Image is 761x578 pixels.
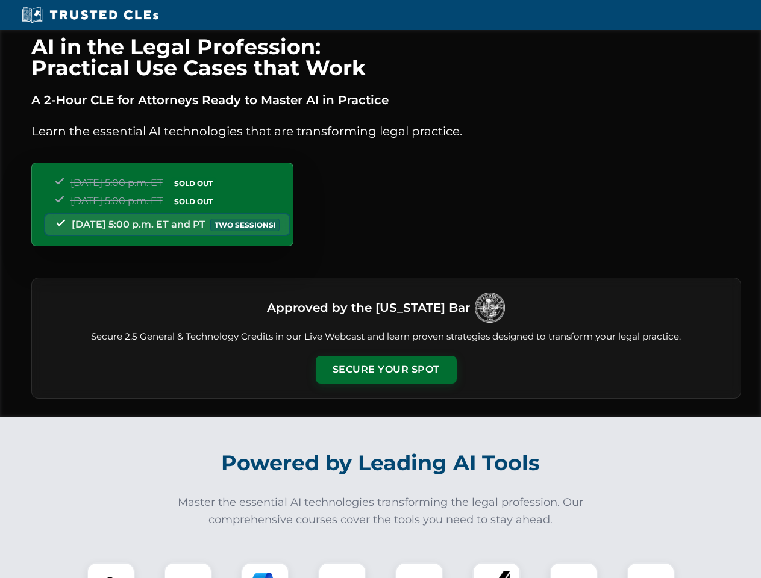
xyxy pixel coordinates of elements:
h3: Approved by the [US_STATE] Bar [267,297,470,319]
p: Learn the essential AI technologies that are transforming legal practice. [31,122,741,141]
button: Secure Your Spot [316,356,457,384]
p: Master the essential AI technologies transforming the legal profession. Our comprehensive courses... [170,494,592,529]
h1: AI in the Legal Profession: Practical Use Cases that Work [31,36,741,78]
img: Logo [475,293,505,323]
p: A 2-Hour CLE for Attorneys Ready to Master AI in Practice [31,90,741,110]
span: [DATE] 5:00 p.m. ET [70,195,163,207]
img: Trusted CLEs [18,6,162,24]
p: Secure 2.5 General & Technology Credits in our Live Webcast and learn proven strategies designed ... [46,330,726,344]
span: SOLD OUT [170,195,217,208]
span: SOLD OUT [170,177,217,190]
h2: Powered by Leading AI Tools [47,442,715,484]
span: [DATE] 5:00 p.m. ET [70,177,163,188]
